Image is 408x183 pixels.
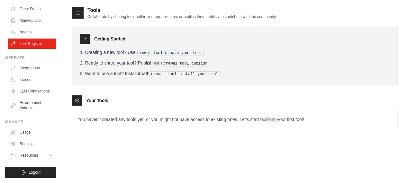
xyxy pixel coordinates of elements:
p: You haven't created any tools yet, or you might not have access to existing ones. Let's start bui... [72,111,397,128]
pre: crewai tool install your-tool [150,71,220,77]
a: Traces [8,74,56,85]
a: Marketplace [8,15,56,26]
pre: crewai tool publish [162,61,209,66]
button: Resources [8,150,56,161]
div: Operate [5,55,56,60]
li: Creating a new tool? Use [80,49,390,56]
a: Usage [8,127,56,137]
a: Tool Registry [8,39,56,49]
span: Resources [20,153,38,158]
a: Crew Studio [8,4,56,14]
li: Ready to share your tool? Publish with [80,60,390,66]
a: Environment Variables [8,98,56,113]
li: Want to use a tool? Install it with [80,70,390,77]
a: Agents [8,27,56,37]
h3: Getting Started [94,36,125,42]
button: Logout [5,167,56,178]
span: Logout [29,170,41,175]
a: LLM Connections [8,86,56,96]
div: Manage [5,119,56,125]
p: Collaborate by sharing tools within your organization, or publish them publicly to contribute wit... [87,14,277,19]
h2: Tools [87,6,277,14]
h3: Your Tools [86,97,108,104]
pre: crewai tool create your-tool [136,50,204,56]
a: Settings [8,139,56,149]
a: Integrations [8,63,56,73]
